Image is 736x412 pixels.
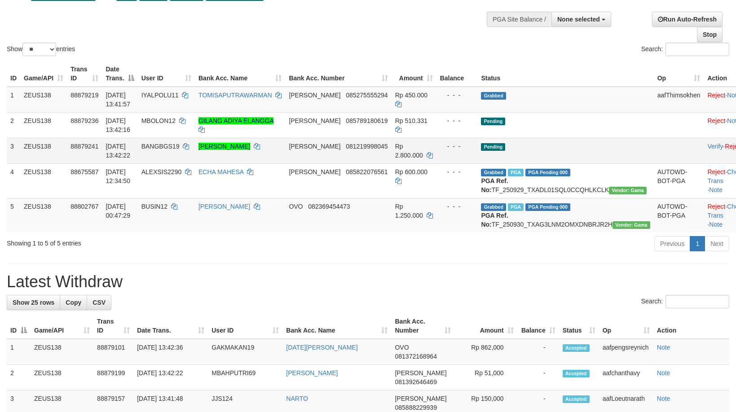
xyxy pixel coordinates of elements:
span: MBOLON12 [141,117,176,124]
span: Rp 600.000 [395,168,427,175]
td: 88879101 [93,339,133,365]
a: 1 [690,236,705,251]
td: [DATE] 13:42:36 [133,339,208,365]
span: Pending [481,143,505,151]
th: Amount: activate to sort column ascending [392,61,436,87]
a: Copy [60,295,87,310]
span: Marked by aafsreyleap [508,203,524,211]
a: Previous [654,236,690,251]
span: [DATE] 12:34:50 [106,168,130,184]
a: Reject [707,168,725,175]
td: 5 [7,198,20,232]
a: Note [657,369,670,377]
div: Showing 1 to 5 of 5 entries [7,235,300,248]
span: [DATE] 13:41:57 [106,92,130,108]
span: 88675587 [71,168,98,175]
span: Rp 450.000 [395,92,427,99]
th: Bank Acc. Name: activate to sort column ascending [195,61,285,87]
td: ZEUS138 [20,112,67,138]
td: ZEUS138 [20,163,67,198]
div: - - - [440,91,474,100]
td: GAKMAKAN19 [208,339,282,365]
span: 88802767 [71,203,98,210]
a: [DATE][PERSON_NAME] [286,344,357,351]
span: CSV [93,299,106,306]
a: Note [709,221,723,228]
span: Rp 1.250.000 [395,203,423,219]
div: PGA Site Balance / [487,12,551,27]
span: Rp 510.331 [395,117,427,124]
a: Stop [697,27,723,42]
th: User ID: activate to sort column ascending [208,313,282,339]
span: Show 25 rows [13,299,54,306]
td: Rp 862,000 [454,339,517,365]
td: ZEUS138 [31,339,93,365]
td: ZEUS138 [20,198,67,232]
span: Vendor URL: https://trx31.1velocity.biz [613,221,650,229]
a: Reject [707,92,725,99]
a: [PERSON_NAME] [198,143,250,150]
span: Copy 081392646469 to clipboard [395,378,436,386]
span: [PERSON_NAME] [289,92,340,99]
h1: Latest Withdraw [7,273,729,291]
span: Copy 085822076561 to clipboard [346,168,388,175]
th: Amount: activate to sort column ascending [454,313,517,339]
label: Search: [641,43,729,56]
a: [PERSON_NAME] [198,203,250,210]
div: - - - [440,202,474,211]
th: Trans ID: activate to sort column ascending [67,61,102,87]
span: Copy 082369454473 to clipboard [308,203,350,210]
td: aafchanthavy [599,365,653,390]
span: [PERSON_NAME] [289,117,340,124]
span: [DATE] 13:42:22 [106,143,130,159]
span: Grabbed [481,92,506,100]
input: Search: [665,295,729,308]
td: 3 [7,138,20,163]
td: - [517,339,559,365]
button: None selected [551,12,611,27]
th: Trans ID: activate to sort column ascending [93,313,133,339]
div: - - - [440,142,474,151]
div: - - - [440,116,474,125]
th: Game/API: activate to sort column ascending [31,313,93,339]
span: Rp 2.800.000 [395,143,423,159]
span: [DATE] 00:47:29 [106,203,130,219]
span: Copy 081372168964 to clipboard [395,353,436,360]
span: Accepted [563,370,590,377]
div: - - - [440,167,474,176]
td: TF_250929_TXADL01SQL0CCQHLKCLK [477,163,653,198]
th: Action [653,313,729,339]
th: Game/API: activate to sort column ascending [20,61,67,87]
td: 4 [7,163,20,198]
a: GILANG ADIYA ELANGGA [198,117,273,124]
span: [DATE] 13:42:16 [106,117,130,133]
span: PGA Pending [525,203,570,211]
span: Marked by aafpengsreynich [508,169,524,176]
td: aafThimsokhen [654,87,704,113]
th: Bank Acc. Name: activate to sort column ascending [282,313,391,339]
th: Balance: activate to sort column ascending [517,313,559,339]
a: Next [705,236,729,251]
th: Op: activate to sort column ascending [599,313,653,339]
a: ECHA MAHESA [198,168,243,175]
td: ZEUS138 [20,87,67,113]
td: 2 [7,112,20,138]
th: Date Trans.: activate to sort column descending [102,61,137,87]
span: Grabbed [481,203,506,211]
a: Run Auto-Refresh [652,12,723,27]
span: [PERSON_NAME] [289,168,340,175]
span: Grabbed [481,169,506,176]
a: TOMISAPUTRAWARMAN [198,92,272,99]
td: ZEUS138 [31,365,93,390]
a: Note [709,186,723,193]
td: aafpengsreynich [599,339,653,365]
a: CSV [87,295,111,310]
th: ID: activate to sort column descending [7,313,31,339]
th: User ID: activate to sort column ascending [138,61,195,87]
span: None selected [557,16,600,23]
span: Copy 085275555294 to clipboard [346,92,388,99]
input: Search: [665,43,729,56]
span: Accepted [563,344,590,352]
span: PGA Pending [525,169,570,176]
td: 1 [7,87,20,113]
